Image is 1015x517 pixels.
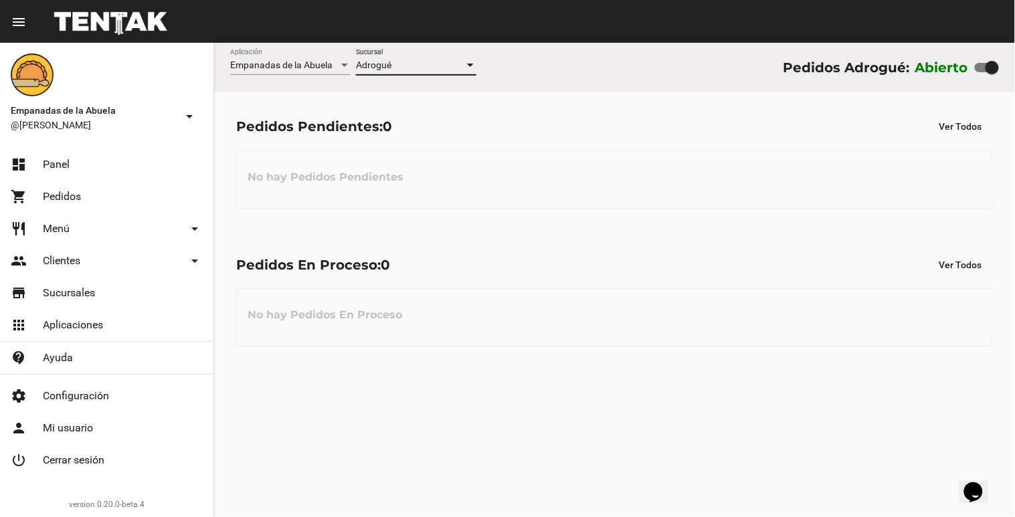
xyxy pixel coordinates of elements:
mat-icon: restaurant [11,221,27,237]
button: Ver Todos [929,114,993,138]
span: Panel [43,158,70,171]
span: Empanadas de la Abuela [230,60,333,70]
mat-icon: power_settings_new [11,452,27,468]
span: Clientes [43,254,80,268]
label: Abierto [915,57,969,78]
mat-icon: arrow_drop_down [181,108,197,124]
span: Aplicaciones [43,318,103,332]
mat-icon: menu [11,14,27,30]
div: Pedidos Adrogué: [783,57,909,78]
mat-icon: contact_support [11,350,27,366]
mat-icon: dashboard [11,157,27,173]
h3: No hay Pedidos Pendientes [237,157,414,197]
h3: No hay Pedidos En Proceso [237,295,413,335]
iframe: chat widget [959,463,1002,504]
span: Empanadas de la Abuela [11,102,176,118]
div: Pedidos En Proceso: [236,254,390,276]
mat-icon: shopping_cart [11,189,27,205]
mat-icon: store [11,285,27,301]
span: Sucursales [43,286,95,300]
span: Pedidos [43,190,81,203]
button: Ver Todos [929,253,993,277]
span: Ver Todos [939,260,982,270]
span: Adrogué [356,60,391,70]
mat-icon: settings [11,388,27,404]
img: f0136945-ed32-4f7c-91e3-a375bc4bb2c5.png [11,54,54,96]
span: @[PERSON_NAME] [11,118,176,132]
div: Pedidos Pendientes: [236,116,392,137]
span: Ayuda [43,351,73,365]
mat-icon: people [11,253,27,269]
mat-icon: apps [11,317,27,333]
span: Ver Todos [939,121,982,132]
span: Cerrar sesión [43,453,104,467]
mat-icon: arrow_drop_down [187,253,203,269]
div: version 0.20.0-beta.4 [11,498,203,511]
span: Menú [43,222,70,235]
mat-icon: person [11,420,27,436]
span: 0 [381,257,390,273]
span: Configuración [43,389,109,403]
mat-icon: arrow_drop_down [187,221,203,237]
span: 0 [383,118,392,134]
span: Mi usuario [43,421,93,435]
